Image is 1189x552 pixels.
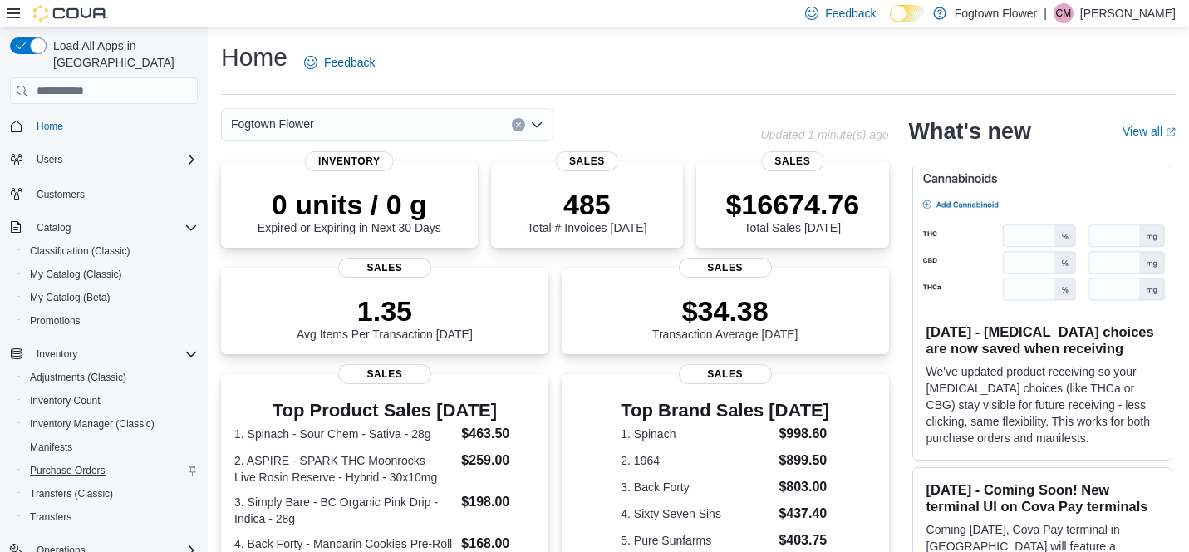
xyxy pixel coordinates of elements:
dd: $899.50 [779,451,829,471]
button: Adjustments (Classic) [17,366,204,389]
span: Customers [37,188,85,201]
button: Users [3,148,204,171]
a: Classification (Classic) [23,241,137,261]
dt: 3. Simply Bare - BC Organic Pink Drip - Indica - 28g [234,494,454,527]
a: Home [30,116,70,136]
dd: $998.60 [779,424,829,444]
p: $34.38 [652,294,798,328]
button: My Catalog (Classic) [17,263,204,286]
button: Customers [3,181,204,205]
dt: 3. Back Forty [621,479,772,495]
button: Promotions [17,309,204,333]
button: Purchase Orders [17,459,204,482]
h3: [DATE] - [MEDICAL_DATA] choices are now saved when receiving [926,323,1158,357]
span: Users [30,150,198,170]
a: Adjustments (Classic) [23,367,133,387]
dd: $437.40 [779,504,829,524]
h3: [DATE] - Coming Soon! New terminal UI on Cova Pay terminals [926,481,1158,515]
span: Dark Mode [890,22,891,23]
span: Promotions [30,314,81,328]
a: Feedback [297,46,381,79]
a: View allExternal link [1123,125,1176,138]
button: Inventory [30,344,84,364]
span: Sales [556,151,618,171]
span: Inventory Manager (Classic) [30,417,155,431]
dt: 2. 1964 [621,452,772,469]
span: My Catalog (Classic) [30,268,122,281]
button: Users [30,150,69,170]
dt: 5. Pure Sunfarms [621,532,772,549]
span: Sales [338,258,431,278]
span: Home [30,116,198,136]
span: Inventory [30,344,198,364]
span: Home [37,120,63,133]
span: Classification (Classic) [30,244,130,258]
button: Inventory [3,343,204,366]
dt: 1. Spinach - Sour Chem - Sativa - 28g [234,426,454,442]
button: Inventory Manager (Classic) [17,412,204,436]
h3: Top Product Sales [DATE] [234,401,535,421]
dd: $463.50 [461,424,534,444]
span: Purchase Orders [23,461,198,481]
span: Transfers (Classic) [23,484,198,504]
a: My Catalog (Classic) [23,264,129,284]
span: Adjustments (Classic) [23,367,198,387]
button: Clear input [512,118,525,131]
span: Sales [761,151,823,171]
span: My Catalog (Beta) [30,291,111,304]
span: Feedback [825,5,876,22]
span: Promotions [23,311,198,331]
span: Catalog [30,218,198,238]
span: Inventory Count [30,394,101,407]
a: Purchase Orders [23,461,112,481]
span: Inventory [37,347,77,361]
dd: $403.75 [779,530,829,550]
p: 485 [527,188,646,221]
div: Transaction Average [DATE] [652,294,798,341]
h3: Top Brand Sales [DATE] [621,401,829,421]
dt: 2. ASPIRE - SPARK THC Moonrocks - Live Rosin Reserve - Hybrid - 30x10mg [234,452,454,485]
button: Manifests [17,436,204,459]
h1: Home [221,41,287,74]
div: Cameron McCrae [1054,3,1074,23]
dd: $259.00 [461,451,534,471]
p: [PERSON_NAME] [1080,3,1176,23]
button: Home [3,114,204,138]
span: Transfers [30,510,71,524]
span: Users [37,153,62,166]
a: Manifests [23,437,79,457]
button: Transfers (Classic) [17,482,204,505]
a: Customers [30,185,91,205]
a: Transfers [23,507,78,527]
span: Transfers (Classic) [30,487,113,500]
span: Transfers [23,507,198,527]
span: My Catalog (Classic) [23,264,198,284]
button: Catalog [3,216,204,239]
span: Inventory Count [23,391,198,411]
span: Catalog [37,221,71,234]
span: Manifests [23,437,198,457]
span: Inventory Manager (Classic) [23,414,198,434]
p: Updated 1 minute(s) ago [760,128,888,141]
button: Transfers [17,505,204,529]
span: Fogtown Flower [231,114,314,134]
span: Inventory [305,151,394,171]
button: Open list of options [530,118,543,131]
dt: 1. Spinach [621,426,772,442]
a: My Catalog (Beta) [23,288,117,308]
div: Total Sales [DATE] [725,188,859,234]
span: Classification (Classic) [23,241,198,261]
dd: $803.00 [779,477,829,497]
img: Cova [33,5,108,22]
input: Dark Mode [890,5,925,22]
button: Inventory Count [17,389,204,412]
p: Fogtown Flower [955,3,1038,23]
span: CM [1056,3,1072,23]
span: Feedback [324,54,375,71]
button: My Catalog (Beta) [17,286,204,309]
a: Inventory Manager (Classic) [23,414,161,434]
a: Transfers (Classic) [23,484,120,504]
dt: 4. Sixty Seven Sins [621,505,772,522]
button: Classification (Classic) [17,239,204,263]
p: 1.35 [297,294,473,328]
